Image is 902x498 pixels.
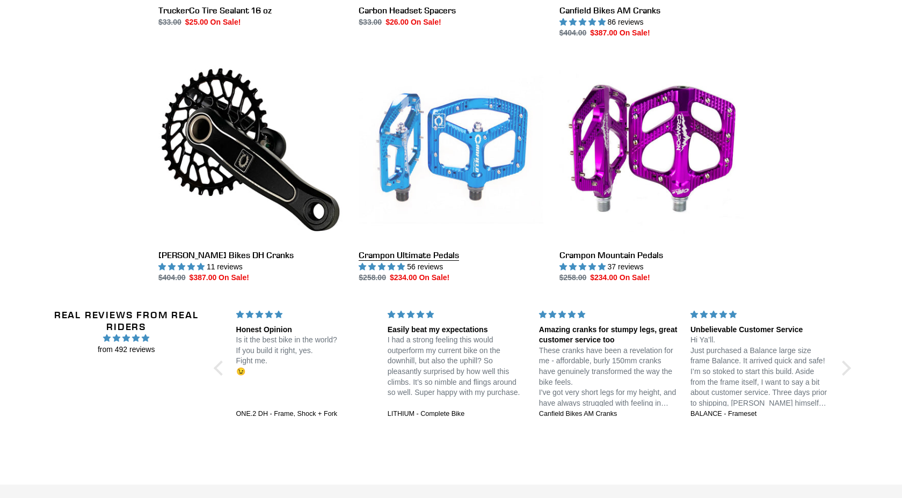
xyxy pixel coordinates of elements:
[539,346,678,409] p: These cranks have been a revelation for me - affordable, burly 150mm cranks have genuinely transf...
[236,325,375,335] div: Honest Opinion
[539,309,678,320] div: 5 stars
[388,325,526,335] div: Easily beat my expectations
[690,309,829,320] div: 5 stars
[690,409,829,419] a: BALANCE - Frameset
[539,409,678,419] a: Canfield Bikes AM Cranks
[236,335,375,377] p: Is it the best bike in the world? If you build it right, yes. Fight me. 😉
[236,409,375,419] a: ONE.2 DH - Frame, Shock + Fork
[388,309,526,320] div: 5 stars
[236,309,375,320] div: 5 stars
[539,325,678,346] div: Amazing cranks for stumpy legs, great customer service too
[388,335,526,398] p: I had a strong feeling this would outperform my current bike on the downhill, but also the uphill...
[690,335,829,408] p: Hi Ya’ll. Just purchased a Balance large size frame Balance. It arrived quick and safe! I’m so st...
[45,344,207,355] span: from 492 reviews
[45,309,207,332] h2: Real Reviews from Real Riders
[690,325,829,335] div: Unbelievable Customer Service
[45,332,207,344] span: 4.97 stars
[388,409,526,419] a: LITHIUM - Complete Bike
